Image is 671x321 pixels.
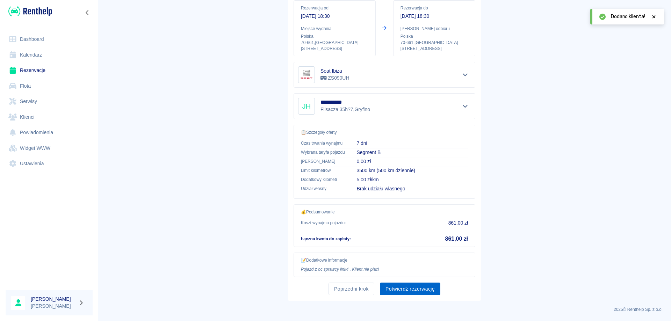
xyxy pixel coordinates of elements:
[401,39,468,46] p: 70-661 , [GEOGRAPHIC_DATA]
[6,156,93,172] a: Ustawienia
[301,176,345,183] p: Dodatkowy kilometr
[356,149,468,156] p: Segment B
[6,78,93,94] a: Flota
[301,140,345,146] p: Czas trwania wynajmu
[301,13,368,20] p: [DATE] 18:30
[301,257,468,263] p: 📝 Dodatkowe informacje
[320,67,349,74] h6: Seat Ibiza
[298,98,315,115] div: JH
[380,283,440,296] button: Potwierdź rezerwację
[300,68,313,82] img: Image
[401,33,468,39] p: Polska
[301,167,345,174] p: Limit kilometrów
[6,63,93,78] a: Rezerwacje
[301,33,368,39] p: Polska
[301,129,468,136] p: 📋 Szczegóły oferty
[31,296,75,302] h6: [PERSON_NAME]
[356,158,468,165] p: 0,00 zł
[448,219,468,227] p: 861,00 zł
[301,266,468,272] p: Pojazd z oc sprawcy link4 . Klient nie płaci
[301,39,368,46] p: 70-661 , [GEOGRAPHIC_DATA]
[6,6,52,17] a: Renthelp logo
[6,47,93,63] a: Kalendarz
[301,46,368,52] p: [STREET_ADDRESS]
[356,140,468,147] p: 7 dni
[6,94,93,109] a: Serwisy
[611,13,645,20] span: Dodano klienta!
[356,167,468,174] p: 3500 km (500 km dziennie)
[356,185,468,192] p: Brak udziału własnego
[301,236,351,242] p: Łączna kwota do zapłaty :
[460,101,471,111] button: Pokaż szczegóły
[106,306,663,313] p: 2025 © Renthelp Sp. z o.o.
[329,283,374,296] button: Poprzedni krok
[401,25,468,32] p: [PERSON_NAME] odbioru
[31,302,75,310] p: [PERSON_NAME]
[301,185,345,192] p: Udział własny
[301,149,345,155] p: Wybrana taryfa pojazdu
[401,13,468,20] p: [DATE] 18:30
[301,5,368,11] p: Rezerwacja od
[320,74,349,82] p: ZS090UH
[6,109,93,125] a: Klienci
[445,235,468,242] h5: 861,00 zł
[6,140,93,156] a: Widget WWW
[301,209,468,215] p: 💰 Podsumowanie
[8,6,52,17] img: Renthelp logo
[460,70,471,80] button: Pokaż szczegóły
[301,220,346,226] p: Koszt wynajmu pojazdu :
[6,125,93,140] a: Powiadomienia
[301,25,368,32] p: Miejsce wydania
[401,46,468,52] p: [STREET_ADDRESS]
[401,5,468,11] p: Rezerwacja do
[301,158,345,165] p: [PERSON_NAME]
[82,8,93,17] button: Zwiń nawigację
[320,106,371,113] p: Flisacza 35h?7 , Gryfino
[356,176,468,183] p: 5,00 zł/km
[6,31,93,47] a: Dashboard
